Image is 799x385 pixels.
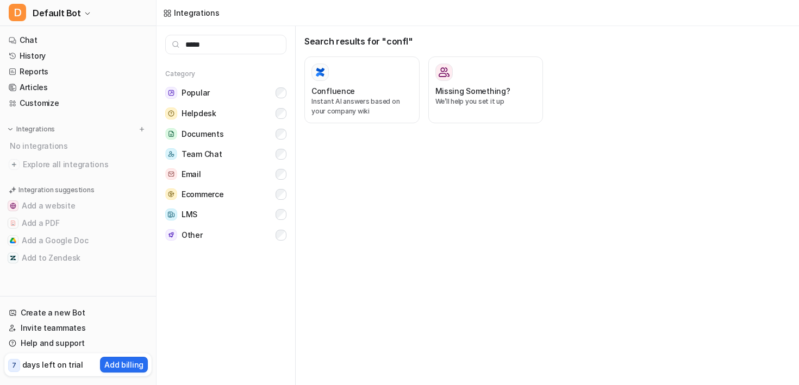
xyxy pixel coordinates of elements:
[174,7,220,18] div: Integrations
[165,164,286,184] button: EmailEmail
[165,128,177,140] img: Documents
[439,67,450,78] img: Missing Something?
[182,189,223,200] span: Ecommerce
[4,214,152,232] button: Add a PDFAdd a PDF
[138,125,146,133] img: menu_add.svg
[182,169,201,180] span: Email
[33,5,81,21] span: Default Bot
[4,64,152,79] a: Reports
[7,125,14,133] img: expand menu
[182,129,223,140] span: Documents
[4,320,152,336] a: Invite teammates
[9,4,26,21] span: D
[165,148,177,160] img: Team Chat
[23,156,147,173] span: Explore all integrations
[315,67,326,78] img: Confluence
[22,359,83,370] p: days left on trial
[165,184,286,204] button: EcommerceEcommerce
[163,7,220,18] a: Integrations
[4,33,152,48] a: Chat
[165,124,286,144] button: DocumentsDocuments
[182,149,222,160] span: Team Chat
[4,48,152,64] a: History
[10,220,16,226] img: Add a PDF
[4,336,152,351] a: Help and support
[182,87,210,98] span: Popular
[165,209,177,220] img: LMS
[4,232,152,249] button: Add a Google DocAdd a Google Doc
[18,185,94,195] p: Integration suggestions
[165,204,286,225] button: LMSLMS
[435,85,510,97] h3: Missing Something?
[4,197,152,214] button: Add a websiteAdd a website
[165,70,286,78] h5: Category
[182,209,197,220] span: LMS
[165,103,286,124] button: HelpdeskHelpdesk
[4,249,152,267] button: Add to ZendeskAdd to Zendesk
[100,357,148,373] button: Add billing
[4,124,58,135] button: Integrations
[16,125,55,134] p: Integrations
[428,56,544,123] button: Missing Something?Missing Something?We’ll help you set it up
[165,108,177,119] img: Helpdesk
[304,56,420,123] button: ConfluenceConfluenceInstant AI answers based on your company wiki
[311,97,413,116] p: Instant AI answers based on your company wiki
[104,359,143,370] p: Add billing
[12,361,16,370] p: 7
[165,168,177,180] img: Email
[311,85,355,97] h3: Confluence
[165,188,177,200] img: Ecommerce
[10,237,16,244] img: Add a Google Doc
[9,159,20,170] img: explore all integrations
[7,137,152,155] div: No integrations
[165,83,286,103] button: PopularPopular
[165,229,177,241] img: Other
[4,96,152,111] a: Customize
[304,35,790,48] h3: Search results for "confl"
[4,157,152,172] a: Explore all integrations
[4,305,152,320] a: Create a new Bot
[10,203,16,209] img: Add a website
[182,108,216,119] span: Helpdesk
[165,87,177,99] img: Popular
[10,255,16,261] img: Add to Zendesk
[4,80,152,95] a: Articles
[165,225,286,245] button: OtherOther
[435,97,536,106] p: We’ll help you set it up
[165,144,286,164] button: Team ChatTeam Chat
[182,230,203,241] span: Other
